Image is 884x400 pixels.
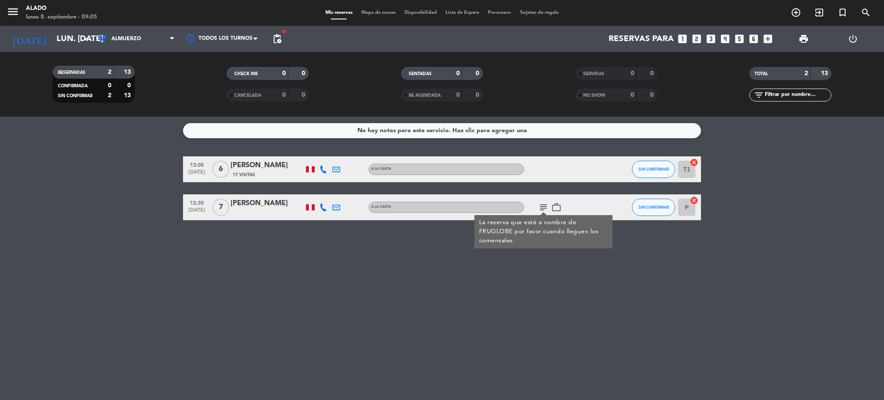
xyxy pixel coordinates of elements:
[690,196,698,205] i: cancel
[321,10,357,15] span: Mis reservas
[400,10,441,15] span: Disponibilidad
[234,72,258,76] span: CHECK INS
[371,167,391,171] span: A la carta
[677,33,688,44] i: looks_one
[691,33,702,44] i: looks_two
[409,72,432,76] span: SENTADAS
[302,70,307,76] strong: 0
[282,92,286,98] strong: 0
[632,161,675,178] button: SIN CONFIRMAR
[650,70,655,76] strong: 0
[476,70,481,76] strong: 0
[734,33,745,44] i: looks_5
[583,72,604,76] span: SERVIDAS
[212,161,229,178] span: 6
[483,10,515,15] span: Pre-acceso
[6,5,19,18] i: menu
[6,5,19,21] button: menu
[281,29,287,34] span: fiber_manual_record
[638,205,669,210] span: SIN CONFIRMAR
[837,7,848,18] i: turned_in_not
[6,29,52,48] i: [DATE]
[799,34,809,44] span: print
[632,199,675,216] button: SIN CONFIRMAR
[357,126,527,136] div: No hay notas para este servicio. Haz clic para agregar una
[650,92,655,98] strong: 0
[58,94,92,98] span: SIN CONFIRMAR
[720,33,731,44] i: looks_4
[357,10,400,15] span: Mapa de mesas
[186,169,208,179] span: [DATE]
[814,7,824,18] i: exit_to_app
[764,90,831,100] input: Filtrar por nombre...
[108,69,111,75] strong: 2
[124,92,133,98] strong: 13
[108,92,111,98] strong: 2
[186,197,208,207] span: 13:30
[233,171,255,178] span: 17 Visitas
[690,158,698,167] i: cancel
[861,7,871,18] i: search
[828,26,878,52] div: LOG OUT
[409,93,441,98] span: RE AGENDADA
[111,36,141,42] span: Almuerzo
[127,83,133,89] strong: 0
[282,70,286,76] strong: 0
[748,33,759,44] i: looks_6
[638,167,669,171] span: SIN CONFIRMAR
[456,70,460,76] strong: 0
[479,218,608,245] div: La reserva que esté a nombre de FRUGLOBE por favor cuando lleguen los comensales.
[108,83,111,89] strong: 0
[583,93,605,98] span: NO SHOW
[805,70,808,76] strong: 2
[476,92,481,98] strong: 0
[80,34,91,44] i: arrow_drop_down
[821,70,830,76] strong: 13
[212,199,229,216] span: 7
[441,10,483,15] span: Lista de Espera
[456,92,460,98] strong: 0
[124,69,133,75] strong: 13
[186,207,208,217] span: [DATE]
[26,4,97,13] div: Alado
[234,93,261,98] span: CANCELADA
[58,70,85,75] span: RESERVADAS
[230,198,304,209] div: [PERSON_NAME]
[538,202,549,213] i: subject
[272,34,282,44] span: pending_actions
[754,90,764,100] i: filter_list
[631,92,634,98] strong: 0
[705,33,717,44] i: looks_3
[26,13,97,22] div: lunes 8. septiembre - 09:05
[791,7,801,18] i: add_circle_outline
[755,72,768,76] span: TOTAL
[186,159,208,169] span: 13:00
[551,202,562,213] i: work_outline
[515,10,563,15] span: Tarjetas de regalo
[762,33,773,44] i: add_box
[302,92,307,98] strong: 0
[58,84,88,88] span: CONFIRMADA
[631,70,634,76] strong: 0
[848,34,858,44] i: power_settings_new
[609,34,674,44] span: Reservas para
[371,205,391,209] span: A la carta
[230,160,304,171] div: [PERSON_NAME]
